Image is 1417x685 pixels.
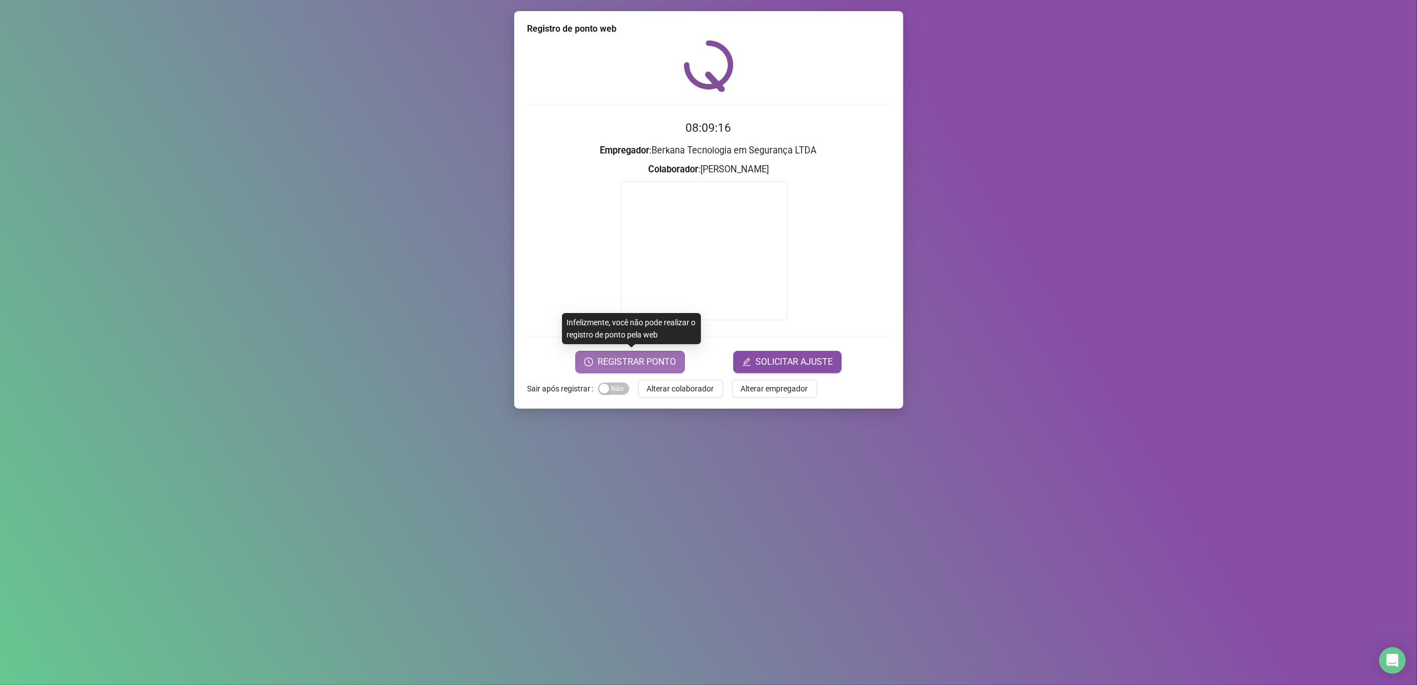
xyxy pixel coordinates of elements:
[732,380,817,398] button: Alterar empregador
[575,351,685,373] button: REGISTRAR PONTO
[600,145,650,156] strong: Empregador
[528,162,890,177] h3: : [PERSON_NAME]
[686,121,732,135] time: 08:09:16
[733,351,842,373] button: editSOLICITAR AJUSTE
[638,380,723,398] button: Alterar colaborador
[648,164,698,175] strong: Colaborador
[528,143,890,158] h3: : Berkana Tecnologia em Segurança LTDA
[755,355,833,369] span: SOLICITAR AJUSTE
[647,383,714,395] span: Alterar colaborador
[584,358,593,366] span: clock-circle
[1379,647,1406,674] div: Open Intercom Messenger
[562,313,701,344] div: Infelizmente, você não pode realizar o registro de ponto pela web
[528,380,598,398] label: Sair após registrar
[742,358,751,366] span: edit
[528,22,890,36] div: Registro de ponto web
[598,355,676,369] span: REGISTRAR PONTO
[684,40,734,92] img: QRPoint
[741,383,808,395] span: Alterar empregador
